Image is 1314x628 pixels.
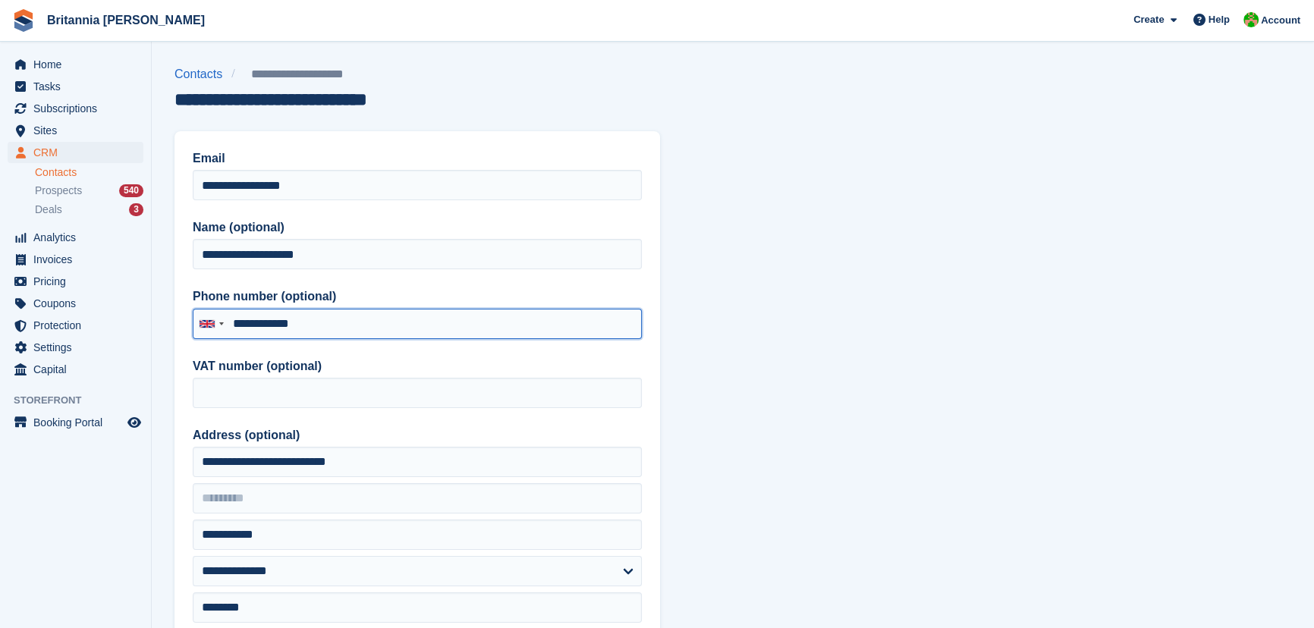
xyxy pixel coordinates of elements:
[33,98,124,119] span: Subscriptions
[35,203,62,217] span: Deals
[33,227,124,248] span: Analytics
[8,227,143,248] a: menu
[33,359,124,380] span: Capital
[193,287,642,306] label: Phone number (optional)
[8,315,143,336] a: menu
[33,271,124,292] span: Pricing
[33,315,124,336] span: Protection
[33,249,124,270] span: Invoices
[8,249,143,270] a: menu
[193,357,642,375] label: VAT number (optional)
[33,293,124,314] span: Coupons
[8,271,143,292] a: menu
[35,202,143,218] a: Deals 3
[193,309,228,338] div: United Kingdom: +44
[174,65,403,83] nav: breadcrumbs
[33,337,124,358] span: Settings
[1261,13,1300,28] span: Account
[41,8,211,33] a: Britannia [PERSON_NAME]
[129,203,143,216] div: 3
[119,184,143,197] div: 540
[33,120,124,141] span: Sites
[8,120,143,141] a: menu
[8,359,143,380] a: menu
[8,142,143,163] a: menu
[12,9,35,32] img: stora-icon-8386f47178a22dfd0bd8f6a31ec36ba5ce8667c1dd55bd0f319d3a0aa187defe.svg
[8,337,143,358] a: menu
[1209,12,1230,27] span: Help
[8,412,143,433] a: menu
[193,149,642,168] label: Email
[8,293,143,314] a: menu
[33,412,124,433] span: Booking Portal
[8,54,143,75] a: menu
[33,76,124,97] span: Tasks
[8,98,143,119] a: menu
[14,393,151,408] span: Storefront
[35,165,143,180] a: Contacts
[193,426,642,444] label: Address (optional)
[125,413,143,432] a: Preview store
[35,183,143,199] a: Prospects 540
[35,184,82,198] span: Prospects
[33,54,124,75] span: Home
[1133,12,1164,27] span: Create
[33,142,124,163] span: CRM
[174,65,231,83] a: Contacts
[8,76,143,97] a: menu
[193,218,642,237] label: Name (optional)
[1243,12,1259,27] img: Wendy Thorp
